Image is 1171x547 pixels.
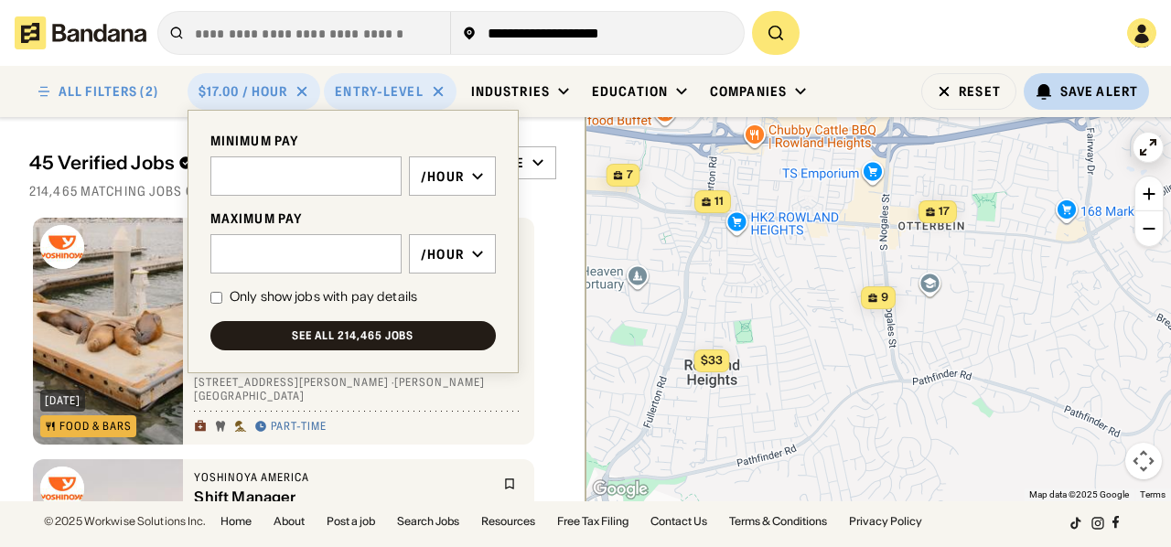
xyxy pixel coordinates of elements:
a: Privacy Policy [849,516,922,527]
div: See all 214,465 jobs [292,330,414,341]
button: Map camera controls [1125,443,1162,479]
img: Yoshinoya America logo [40,467,84,510]
div: MINIMUM PAY [210,133,496,149]
img: Yoshinoya America logo [40,225,84,269]
div: Yoshinoya America [194,470,492,485]
div: Shift Manager [194,488,492,506]
span: 9 [881,290,888,306]
a: Terms (opens in new tab) [1140,489,1166,499]
div: ALL FILTERS (2) [59,85,158,98]
div: grid [29,210,556,501]
div: 45 Verified Jobs [29,152,302,174]
div: Part-time [271,420,327,434]
div: Entry-Level [335,83,423,100]
div: MAXIMUM PAY [210,210,496,227]
a: Terms & Conditions [729,516,827,527]
div: Industries [471,83,550,100]
a: Home [220,516,252,527]
div: Companies [710,83,787,100]
input: Only show jobs with pay details [210,292,222,304]
span: Map data ©2025 Google [1029,489,1129,499]
a: Search Jobs [397,516,459,527]
a: Post a job [327,516,375,527]
div: [DATE] [45,395,81,406]
div: [STREET_ADDRESS][PERSON_NAME] · [PERSON_NAME][GEOGRAPHIC_DATA] [194,375,523,403]
div: 214,465 matching jobs on [DOMAIN_NAME] [29,183,556,199]
span: 11 [714,194,724,209]
a: Open this area in Google Maps (opens a new window) [590,477,650,501]
div: Save Alert [1060,83,1138,100]
div: Food & Bars [59,421,132,432]
a: About [274,516,305,527]
div: Reset [959,85,1001,98]
span: 17 [939,204,950,220]
div: /hour [421,246,464,263]
a: Free Tax Filing [557,516,628,527]
span: $33 [701,353,723,367]
div: © 2025 Workwise Solutions Inc. [44,516,206,527]
img: Bandana logotype [15,16,146,49]
div: $17.00 / hour [199,83,288,100]
div: Only show jobs with pay details [230,288,417,306]
div: /hour [421,168,464,185]
a: Resources [481,516,535,527]
a: Contact Us [650,516,707,527]
span: 7 [627,167,633,183]
div: Education [592,83,668,100]
img: Google [590,477,650,501]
